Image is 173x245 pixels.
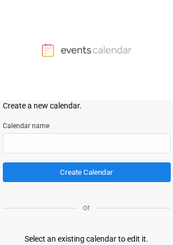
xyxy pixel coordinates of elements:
[25,233,148,245] div: Select an existing calendar to edit it.
[3,121,171,131] label: Calendar name
[3,162,171,182] button: Create Calendar
[42,43,132,57] img: Events Calendar
[3,100,171,112] div: Create a new calendar.
[77,202,96,214] p: or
